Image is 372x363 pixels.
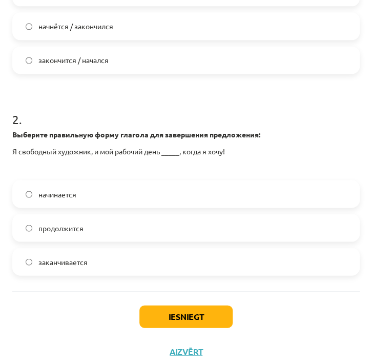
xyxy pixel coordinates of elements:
button: Aizvērt [167,346,205,356]
span: закончится / начался [38,55,109,66]
input: начнётся / закончился [26,23,32,30]
span: заканчивается [38,256,88,267]
input: закончится / начался [26,57,32,64]
strong: Выберите правильную форму глагола для завершения предложения: [12,130,260,139]
span: продолжится [38,223,84,233]
span: начнётся / закончился [38,21,113,32]
p: Я свободный художник, и мой рабочий день _____, когда я хочу! [12,146,360,157]
button: Iesniegt [139,305,233,328]
span: начинается [38,189,76,199]
input: начинается [26,191,32,197]
input: продолжится [26,225,32,231]
input: заканчивается [26,258,32,265]
h1: 2 . [12,94,360,126]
